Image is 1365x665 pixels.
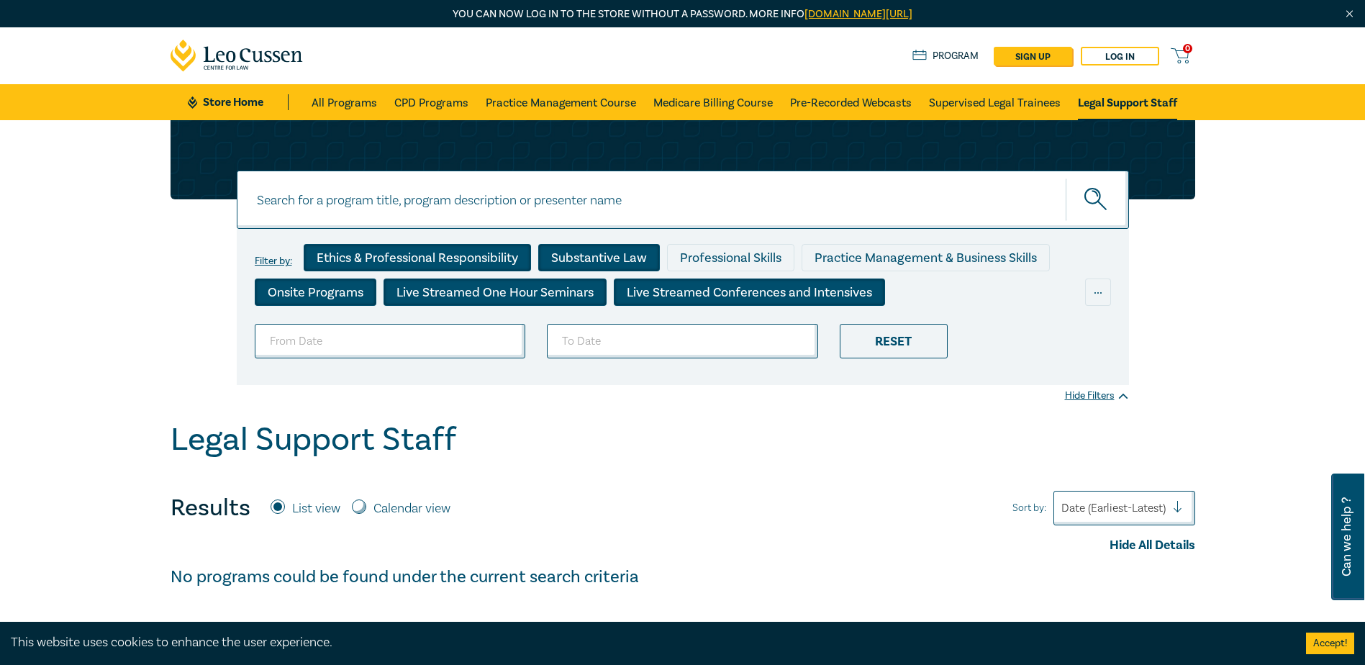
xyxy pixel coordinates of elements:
[255,313,483,340] div: Live Streamed Practical Workshops
[840,324,948,358] div: Reset
[255,279,376,306] div: Onsite Programs
[11,633,1284,652] div: This website uses cookies to enhance the user experience.
[1306,633,1354,654] button: Accept cookies
[1012,500,1046,516] span: Sort by:
[1065,389,1129,403] div: Hide Filters
[1061,500,1064,516] input: Sort by
[171,6,1195,22] p: You can now log in to the store without a password. More info
[171,421,456,458] h1: Legal Support Staff
[373,499,450,518] label: Calendar view
[790,84,912,120] a: Pre-Recorded Webcasts
[490,313,656,340] div: Pre-Recorded Webcasts
[804,7,912,21] a: [DOMAIN_NAME][URL]
[1085,279,1111,306] div: ...
[538,244,660,271] div: Substantive Law
[827,313,960,340] div: National Programs
[171,566,1195,589] h4: No programs could be found under the current search criteria
[171,536,1195,555] div: Hide All Details
[188,94,288,110] a: Store Home
[255,324,526,358] input: From Date
[384,279,607,306] div: Live Streamed One Hour Seminars
[255,255,292,267] label: Filter by:
[1078,84,1177,120] a: Legal Support Staff
[1340,482,1353,592] span: Can we help ?
[994,47,1072,65] a: sign up
[304,244,531,271] div: Ethics & Professional Responsibility
[1081,47,1159,65] a: Log in
[312,84,377,120] a: All Programs
[292,499,340,518] label: List view
[486,84,636,120] a: Practice Management Course
[394,84,468,120] a: CPD Programs
[802,244,1050,271] div: Practice Management & Business Skills
[653,84,773,120] a: Medicare Billing Course
[1183,44,1192,53] span: 0
[614,279,885,306] div: Live Streamed Conferences and Intensives
[929,84,1061,120] a: Supervised Legal Trainees
[663,313,820,340] div: 10 CPD Point Packages
[237,171,1129,229] input: Search for a program title, program description or presenter name
[1343,8,1356,20] img: Close
[667,244,794,271] div: Professional Skills
[547,324,818,358] input: To Date
[912,48,979,64] a: Program
[171,494,250,522] h4: Results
